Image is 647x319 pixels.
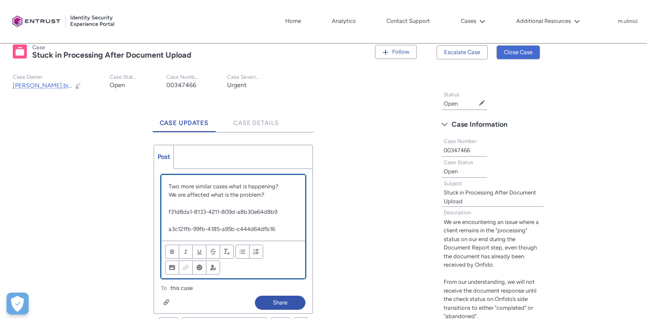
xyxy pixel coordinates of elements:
[160,119,209,127] span: Case Updates
[74,82,81,89] button: Change Owner
[13,74,81,81] p: Case Owner
[169,225,298,234] p: a3c121fb-99fb-4185-a95b-c444d64dfb16
[444,180,462,187] span: Subject
[444,138,477,144] span: Case Number
[227,74,260,81] p: Case Severity
[249,245,263,259] button: Numbered List
[13,82,82,89] span: [PERSON_NAME].biswas
[496,45,540,59] button: Close Case
[514,15,582,28] button: Additional Resources
[618,16,638,25] button: User Profile m.ulinici
[153,108,216,132] a: Case Updates
[459,15,488,28] button: Cases
[618,18,638,25] p: m.ulinici
[255,296,305,310] button: Share
[32,44,45,51] records-entity-label: Case
[444,168,458,175] lightning-formatted-text: Open
[166,81,196,89] lightning-formatted-text: 00347466
[444,159,473,165] span: Case Status
[165,245,179,259] button: Bold
[478,99,485,106] button: Edit Status
[179,245,193,259] button: Italic
[110,81,125,89] lightning-formatted-text: Open
[165,260,220,275] ul: Insert content
[226,108,286,132] a: Case Details
[452,118,507,131] span: Case Information
[375,45,417,59] button: Follow
[192,245,206,259] button: Underline
[165,245,234,259] ul: Format text
[384,15,432,28] a: Contact Support
[7,293,29,315] div: Cookie Preferences
[169,208,298,216] p: f31d8da1-8133-4211-809d-a8b30e64d8b9
[206,260,220,275] button: @Mention people and groups
[158,153,170,161] span: Post
[444,92,460,98] span: Status
[444,189,536,205] lightning-formatted-text: Stuck in Processing After Document Upload
[169,182,298,191] p: Two more similar cases what is happening?
[192,260,206,275] button: Insert Emoji
[227,81,246,89] lightning-formatted-text: Urgent
[437,45,488,59] button: Escalate Case
[7,293,29,315] button: Open Preferences
[330,15,358,28] a: Analytics, opens in new tab
[154,145,174,169] a: Post
[235,245,250,259] button: Bulleted List
[437,117,548,132] button: Case Information
[170,284,193,293] span: this case
[444,100,458,107] lightning-formatted-text: Open
[110,74,138,81] p: Case Status
[444,147,470,154] lightning-formatted-text: 00347466
[235,245,263,259] ul: Align text
[161,285,167,291] span: To
[444,209,471,216] span: Description
[392,48,409,55] span: Follow
[233,119,279,127] span: Case Details
[32,50,191,60] lightning-formatted-text: Stuck in Processing After Document Upload
[179,260,193,275] button: Link
[165,260,179,275] button: Image
[154,145,313,314] div: Chatter Publisher
[206,245,220,259] button: Strikethrough
[283,15,303,28] a: Home
[169,191,298,199] p: We are affected what is the problem?
[166,74,199,81] p: Case Number
[220,245,234,259] button: Remove Formatting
